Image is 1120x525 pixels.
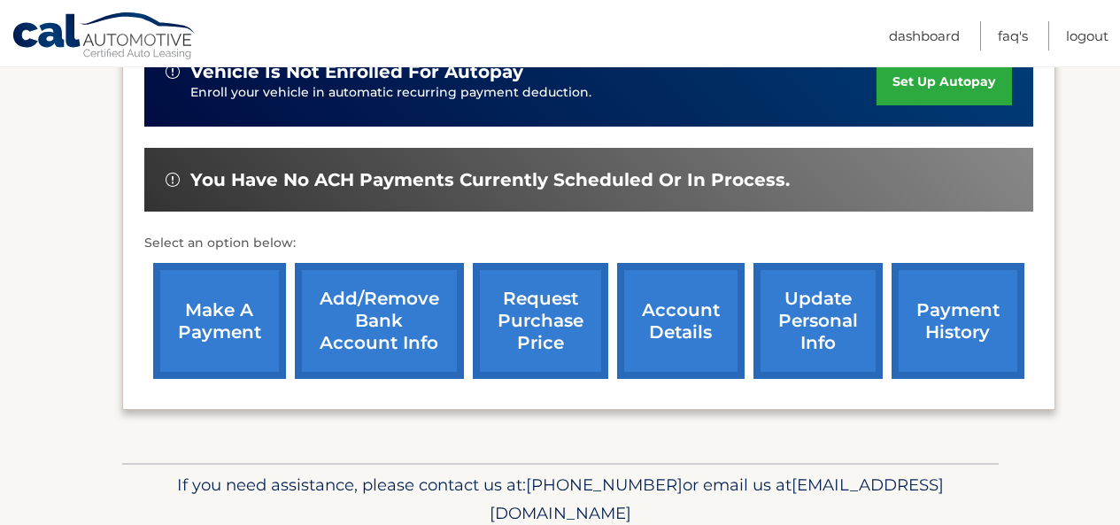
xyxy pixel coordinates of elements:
a: make a payment [153,263,286,379]
img: alert-white.svg [166,173,180,187]
a: Logout [1066,21,1108,50]
a: FAQ's [998,21,1028,50]
a: update personal info [753,263,883,379]
img: alert-white.svg [166,65,180,79]
a: account details [617,263,745,379]
a: Dashboard [889,21,960,50]
p: Enroll your vehicle in automatic recurring payment deduction. [190,83,877,103]
p: Select an option below: [144,233,1033,254]
a: payment history [892,263,1024,379]
a: Cal Automotive [12,12,197,63]
span: [EMAIL_ADDRESS][DOMAIN_NAME] [490,475,944,523]
span: You have no ACH payments currently scheduled or in process. [190,169,790,191]
a: set up autopay [877,58,1011,105]
a: Add/Remove bank account info [295,263,464,379]
span: vehicle is not enrolled for autopay [190,61,523,83]
span: [PHONE_NUMBER] [526,475,683,495]
a: request purchase price [473,263,608,379]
